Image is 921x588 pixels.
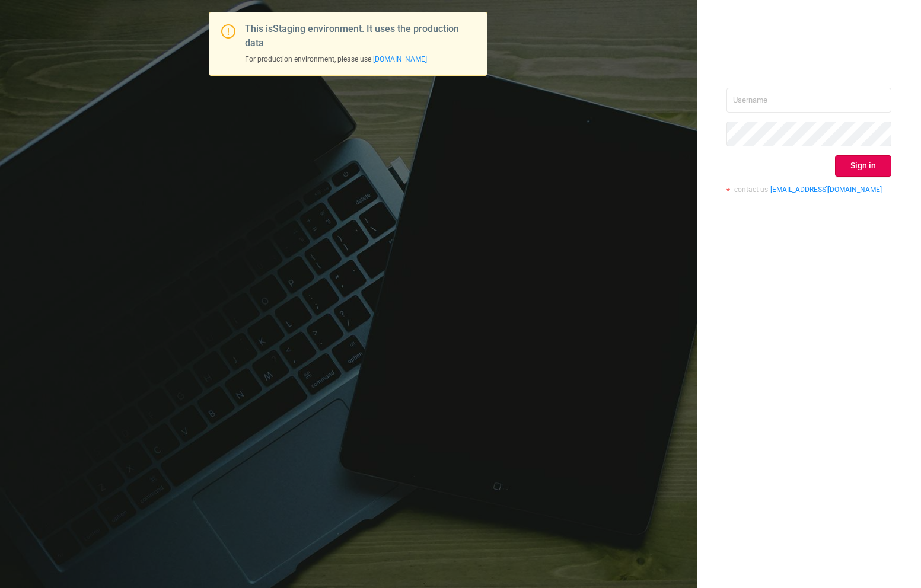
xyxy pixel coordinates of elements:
input: Username [726,88,891,113]
a: [DOMAIN_NAME] [373,55,427,63]
a: [EMAIL_ADDRESS][DOMAIN_NAME] [770,186,882,194]
button: Sign in [835,155,891,177]
span: contact us [734,186,768,194]
span: This is Staging environment. It uses the production data [245,23,459,49]
i: icon: exclamation-circle [221,24,235,39]
span: For production environment, please use [245,55,427,63]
